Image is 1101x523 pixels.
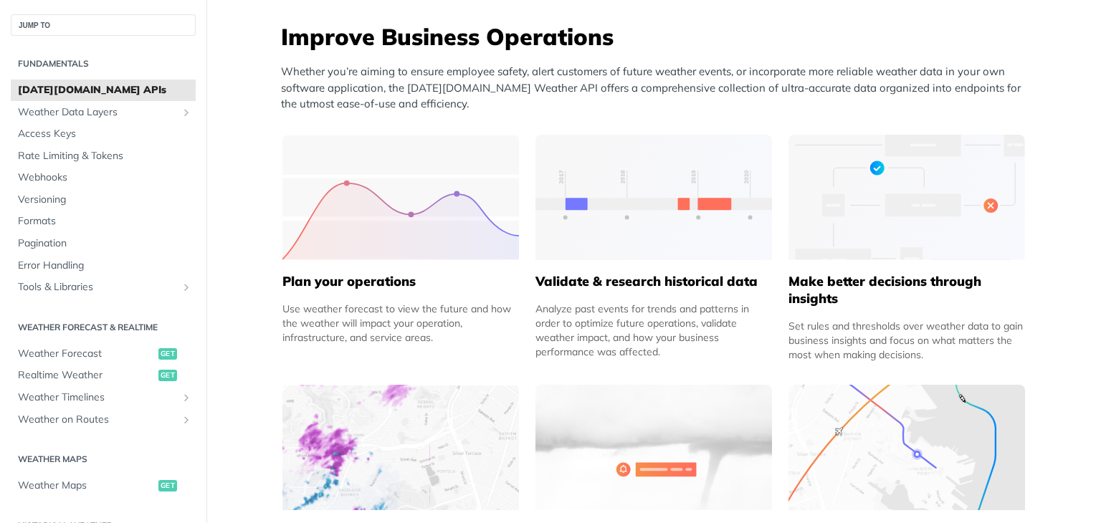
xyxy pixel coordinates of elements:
a: Pagination [11,233,196,254]
span: Access Keys [18,127,192,141]
span: Webhooks [18,171,192,185]
span: Error Handling [18,259,192,273]
a: Weather on RoutesShow subpages for Weather on Routes [11,409,196,431]
span: Pagination [18,236,192,251]
img: 2c0a313-group-496-12x.svg [535,385,772,510]
div: Set rules and thresholds over weather data to gain business insights and focus on what matters th... [788,319,1025,362]
span: get [158,348,177,360]
a: Versioning [11,189,196,211]
button: Show subpages for Tools & Libraries [181,282,192,293]
span: get [158,480,177,491]
h5: Make better decisions through insights [788,273,1025,307]
a: Weather TimelinesShow subpages for Weather Timelines [11,387,196,408]
a: Formats [11,211,196,232]
h2: Weather Maps [11,453,196,466]
span: Weather Forecast [18,347,155,361]
span: [DATE][DOMAIN_NAME] APIs [18,83,192,97]
a: Access Keys [11,123,196,145]
img: 4463876-group-4982x.svg [282,385,519,510]
h2: Weather Forecast & realtime [11,321,196,334]
span: Weather Data Layers [18,105,177,120]
a: Rate Limiting & Tokens [11,145,196,167]
a: Error Handling [11,255,196,277]
a: Webhooks [11,167,196,188]
p: Whether you’re aiming to ensure employee safety, alert customers of future weather events, or inc... [281,64,1034,112]
a: Weather Data LayersShow subpages for Weather Data Layers [11,102,196,123]
span: Formats [18,214,192,229]
div: Use weather forecast to view the future and how the weather will impact your operation, infrastru... [282,302,519,345]
a: Realtime Weatherget [11,365,196,386]
button: Show subpages for Weather on Routes [181,414,192,426]
span: Weather Maps [18,479,155,493]
div: Analyze past events for trends and patterns in order to optimize future operations, validate weat... [535,302,772,359]
span: Realtime Weather [18,368,155,383]
span: Weather Timelines [18,390,177,405]
button: Show subpages for Weather Timelines [181,392,192,403]
a: [DATE][DOMAIN_NAME] APIs [11,80,196,101]
h3: Improve Business Operations [281,21,1034,52]
h5: Plan your operations [282,273,519,290]
h5: Validate & research historical data [535,273,772,290]
button: JUMP TO [11,14,196,36]
img: 39565e8-group-4962x.svg [282,135,519,260]
img: 994b3d6-mask-group-32x.svg [788,385,1025,510]
img: 13d7ca0-group-496-2.svg [535,135,772,260]
span: Tools & Libraries [18,280,177,294]
a: Tools & LibrariesShow subpages for Tools & Libraries [11,277,196,298]
span: Versioning [18,193,192,207]
img: a22d113-group-496-32x.svg [788,135,1025,260]
h2: Fundamentals [11,57,196,70]
span: Weather on Routes [18,413,177,427]
span: get [158,370,177,381]
a: Weather Forecastget [11,343,196,365]
a: Weather Mapsget [11,475,196,496]
button: Show subpages for Weather Data Layers [181,107,192,118]
span: Rate Limiting & Tokens [18,149,192,163]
